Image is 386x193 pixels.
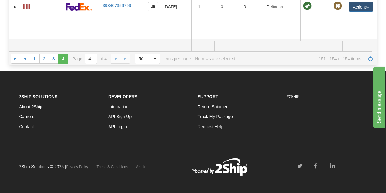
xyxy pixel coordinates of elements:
td: Delivered [264,39,300,91]
strong: Developers [108,94,138,99]
iframe: chat widget [372,65,385,128]
a: 393407359799 [103,3,131,8]
a: Request Help [198,124,224,129]
span: Page 4 [58,54,68,64]
a: Contact [19,124,34,129]
a: 3 [49,54,59,64]
span: 2Ship Solutions © 2025 | [19,164,89,169]
input: Page 4 [85,54,97,64]
a: Go to the first page [11,54,20,64]
span: 151 - 154 of 154 items [240,56,361,61]
span: items per page [135,54,191,64]
td: 1 [195,39,218,91]
span: Pickup Not Assigned [334,2,342,10]
a: Refresh [366,54,375,64]
span: select [150,54,160,64]
strong: Support [198,94,218,99]
td: 0 [241,39,264,91]
a: Return Shipment [198,104,230,109]
td: 19 [218,39,241,91]
span: Page sizes drop down [135,54,160,64]
h6: #2SHIP [287,95,367,99]
a: Expand [12,4,18,10]
a: Integration [108,104,128,109]
strong: 2Ship Solutions [19,94,58,99]
a: Track My Package [198,114,233,119]
button: Actions [349,2,373,12]
a: About 2Ship [19,104,42,109]
td: [PERSON_NAME] CORPORATION US NC ARDEN 28704-2655 [193,39,195,91]
a: API Login [108,124,127,129]
a: API Sign Up [108,114,132,119]
div: No rows are selected [195,56,235,61]
a: Label [23,2,30,11]
a: 1 [30,54,39,64]
span: Page of 4 [72,54,107,64]
span: On time [303,2,312,10]
a: 2 [39,54,49,64]
button: Copy to clipboard [148,2,158,11]
a: Carriers [19,114,34,119]
a: Privacy Policy [66,165,89,169]
td: [DATE] [161,39,191,91]
a: Admin [136,165,146,169]
div: Send message [5,4,56,11]
img: 2 - FedEx Express® [66,3,92,11]
a: Go to the previous page [20,54,30,64]
a: Terms & Conditions [97,165,128,169]
td: GE Grid Solutions LLC [GEOGRAPHIC_DATA] [GEOGRAPHIC_DATA] [191,39,193,91]
span: 50 [139,56,146,62]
